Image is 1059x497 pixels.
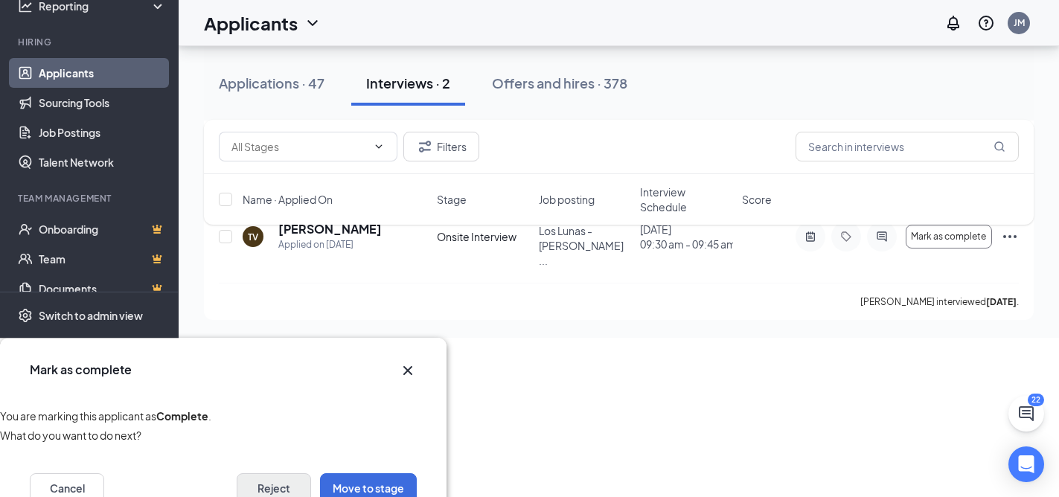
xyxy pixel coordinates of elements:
[30,362,132,378] h3: Mark as complete
[539,192,595,207] span: Job posting
[278,237,382,252] div: Applied on [DATE]
[399,362,417,379] svg: Cross
[640,185,733,214] span: Interview Schedule
[373,141,385,153] svg: ChevronDown
[399,362,417,379] button: Close
[944,14,962,32] svg: Notifications
[18,192,163,205] div: Team Management
[1008,396,1044,432] button: ChatActive
[18,308,33,323] svg: Settings
[243,192,333,207] span: Name · Applied On
[231,138,367,155] input: All Stages
[742,192,772,207] span: Score
[39,274,166,304] a: DocumentsCrown
[492,74,627,92] div: Offers and hires · 378
[304,14,321,32] svg: ChevronDown
[539,223,632,268] p: Los Lunas - [PERSON_NAME] ...
[366,74,450,92] div: Interviews · 2
[204,10,298,36] h1: Applicants
[156,409,208,423] b: Complete
[977,14,995,32] svg: QuestionInfo
[416,138,434,155] svg: Filter
[1017,405,1035,423] svg: ChatActive
[39,88,166,118] a: Sourcing Tools
[986,296,1017,307] b: [DATE]
[1008,446,1044,482] div: Open Intercom Messenger
[994,141,1005,153] svg: MagnifyingGlass
[437,192,467,207] span: Stage
[860,295,1019,308] p: [PERSON_NAME] interviewed .
[39,147,166,177] a: Talent Network
[1028,394,1044,406] div: 22
[39,214,166,244] a: OnboardingCrown
[39,308,143,323] div: Switch to admin view
[1014,16,1025,29] div: JM
[403,132,479,161] button: Filter Filters
[18,36,163,48] div: Hiring
[39,118,166,147] a: Job Postings
[796,132,1019,161] input: Search in interviews
[640,237,733,251] span: 09:30 am - 09:45 am
[39,58,166,88] a: Applicants
[219,74,324,92] div: Applications · 47
[39,244,166,274] a: TeamCrown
